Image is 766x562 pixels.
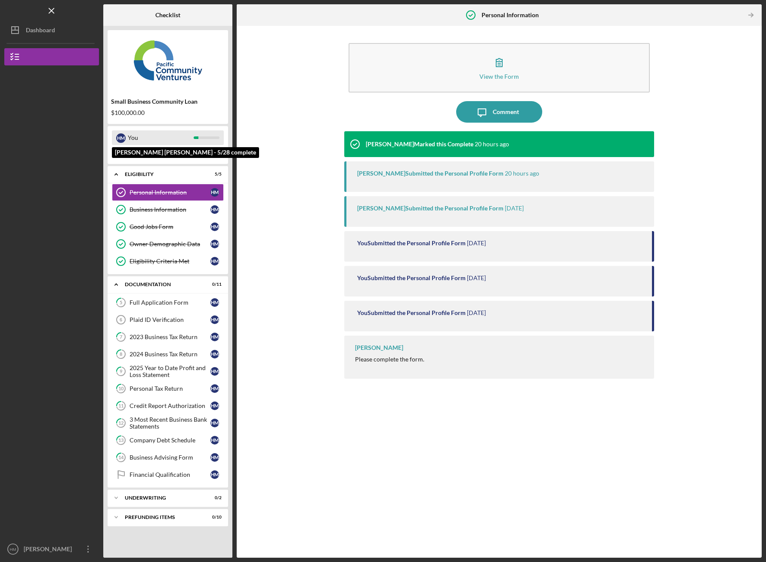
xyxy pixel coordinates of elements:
[118,403,124,409] tspan: 11
[456,101,542,123] button: Comment
[120,317,122,322] tspan: 6
[210,222,219,231] div: H M
[479,73,519,80] div: View the Form
[112,294,224,311] a: 5Full Application FormHM
[112,449,224,466] a: 14Business Advising FormHM
[125,515,200,520] div: Prefunding Items
[130,189,210,196] div: Personal Information
[475,141,509,148] time: 2025-09-29 22:33
[355,356,424,363] div: Please complete the form.
[120,369,123,374] tspan: 9
[206,282,222,287] div: 0 / 11
[112,311,224,328] a: 6Plaid ID VerificationHM
[111,109,225,116] div: $100,000.00
[130,206,210,213] div: Business Information
[210,240,219,248] div: H M
[206,515,222,520] div: 0 / 10
[4,22,99,39] button: Dashboard
[118,386,124,392] tspan: 10
[206,495,222,500] div: 0 / 2
[112,235,224,253] a: Owner Demographic DataHM
[130,416,210,430] div: 3 Most Recent Business Bank Statements
[112,253,224,270] a: Eligibility Criteria MetHM
[120,352,122,357] tspan: 8
[467,309,486,316] time: 2025-08-11 00:48
[210,384,219,393] div: H M
[112,466,224,483] a: Financial QualificationHM
[130,299,210,306] div: Full Application Form
[10,547,16,552] text: HM
[210,470,219,479] div: H M
[210,436,219,445] div: H M
[210,257,219,266] div: H M
[112,218,224,235] a: Good Jobs FormHM
[116,133,126,143] div: H M
[130,402,210,409] div: Credit Report Authorization
[130,437,210,444] div: Company Debt Schedule
[210,298,219,307] div: H M
[130,333,210,340] div: 2023 Business Tax Return
[482,12,539,19] b: Personal Information
[210,205,219,214] div: H M
[505,170,539,177] time: 2025-09-29 22:33
[120,334,123,340] tspan: 7
[130,351,210,358] div: 2024 Business Tax Return
[120,300,122,306] tspan: 5
[130,223,210,230] div: Good Jobs Form
[355,344,403,351] div: [PERSON_NAME]
[112,432,224,449] a: 13Company Debt ScheduleHM
[357,275,466,281] div: You Submitted the Personal Profile Form
[206,172,222,177] div: 5 / 5
[357,309,466,316] div: You Submitted the Personal Profile Form
[128,145,194,160] div: [PERSON_NAME]
[125,282,200,287] div: Documentation
[112,380,224,397] a: 10Personal Tax ReturnHM
[125,495,200,500] div: Underwriting
[128,130,194,145] div: You
[130,364,210,378] div: 2025 Year to Date Profit and Loss Statement
[357,240,466,247] div: You Submitted the Personal Profile Form
[130,241,210,247] div: Owner Demographic Data
[467,240,486,247] time: 2025-08-11 03:22
[349,43,650,93] button: View the Form
[112,201,224,218] a: Business InformationHM
[26,22,55,41] div: Dashboard
[112,328,224,346] a: 72023 Business Tax ReturnHM
[118,455,124,460] tspan: 14
[130,454,210,461] div: Business Advising Form
[108,34,228,86] img: Product logo
[366,141,473,148] div: [PERSON_NAME] Marked this Complete
[357,170,503,177] div: [PERSON_NAME] Submitted the Personal Profile Form
[130,385,210,392] div: Personal Tax Return
[118,420,124,426] tspan: 12
[210,367,219,376] div: H M
[4,540,99,558] button: HM[PERSON_NAME] [PERSON_NAME]
[210,419,219,427] div: H M
[210,401,219,410] div: H M
[505,205,524,212] time: 2025-08-14 16:47
[155,12,180,19] b: Checklist
[112,397,224,414] a: 11Credit Report AuthorizationHM
[130,258,210,265] div: Eligibility Criteria Met
[112,184,224,201] a: Personal InformationHM
[118,438,124,443] tspan: 13
[210,315,219,324] div: H M
[112,363,224,380] a: 92025 Year to Date Profit and Loss StatementHM
[210,333,219,341] div: H M
[210,453,219,462] div: H M
[357,205,503,212] div: [PERSON_NAME] Submitted the Personal Profile Form
[130,316,210,323] div: Plaid ID Verification
[130,471,210,478] div: Financial Qualification
[112,346,224,363] a: 82024 Business Tax ReturnHM
[467,275,486,281] time: 2025-08-11 01:23
[210,350,219,358] div: H M
[210,188,219,197] div: H M
[116,148,126,157] div: J M
[112,414,224,432] a: 123 Most Recent Business Bank StatementsHM
[493,101,519,123] div: Comment
[111,98,225,105] div: Small Business Community Loan
[125,172,200,177] div: Eligibility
